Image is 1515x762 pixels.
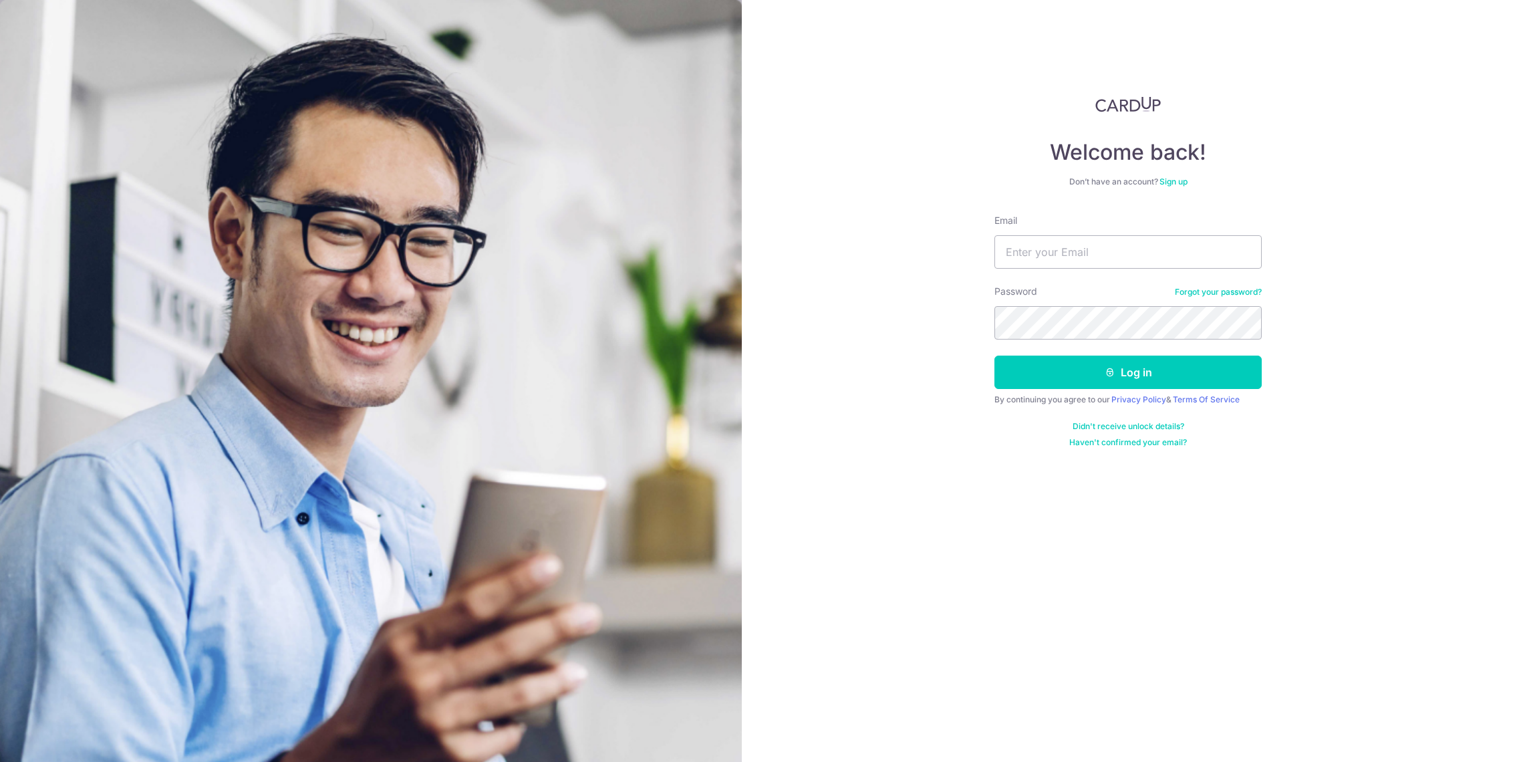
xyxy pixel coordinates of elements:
h4: Welcome back! [994,139,1262,166]
a: Terms Of Service [1173,394,1240,404]
div: By continuing you agree to our & [994,394,1262,405]
a: Didn't receive unlock details? [1073,421,1184,432]
a: Forgot your password? [1175,287,1262,297]
label: Password [994,285,1037,298]
div: Don’t have an account? [994,176,1262,187]
a: Privacy Policy [1111,394,1166,404]
input: Enter your Email [994,235,1262,269]
a: Sign up [1159,176,1188,186]
a: Haven't confirmed your email? [1069,437,1187,448]
button: Log in [994,356,1262,389]
label: Email [994,214,1017,227]
img: CardUp Logo [1095,96,1161,112]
